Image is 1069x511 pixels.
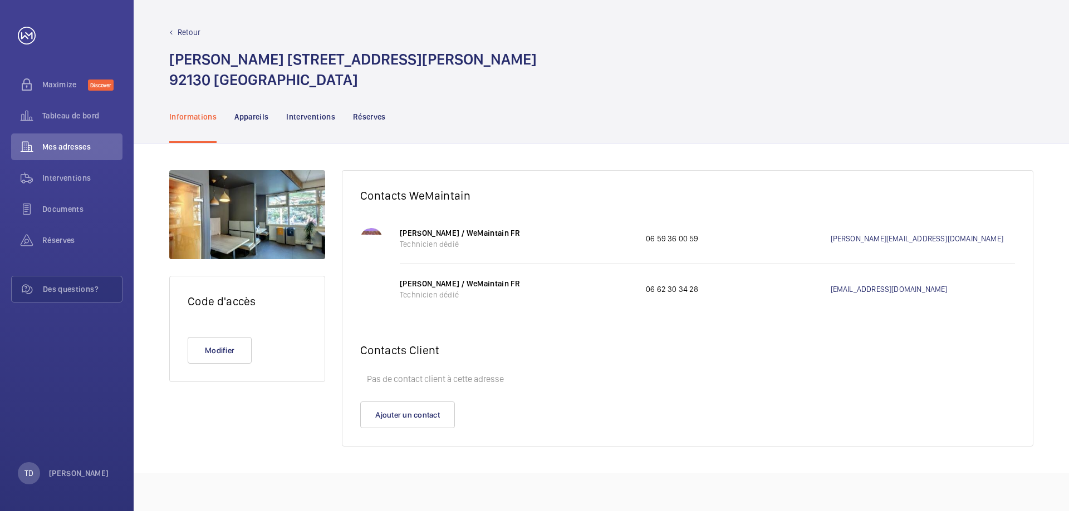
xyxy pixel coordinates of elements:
[169,111,217,122] p: Informations
[400,278,635,289] p: [PERSON_NAME] / WeMaintain FR
[646,284,831,295] p: 06 62 30 34 28
[353,111,386,122] p: Réserves
[188,294,307,308] h2: Code d'accès
[831,233,1016,244] a: [PERSON_NAME][EMAIL_ADDRESS][DOMAIN_NAME]
[360,368,1015,390] p: Pas de contact client à cette adresse
[49,468,109,479] p: [PERSON_NAME]
[286,111,335,122] p: Interventions
[188,337,252,364] button: Modifier
[178,27,200,38] p: Retour
[88,80,114,91] span: Discover
[831,284,1016,295] a: [EMAIL_ADDRESS][DOMAIN_NAME]
[400,289,635,300] p: Technicien dédié
[42,79,88,90] span: Maximize
[42,141,122,152] span: Mes adresses
[400,239,635,250] p: Technicien dédié
[234,111,268,122] p: Appareils
[646,233,831,244] p: 06 59 36 00 59
[42,172,122,183] span: Interventions
[42,110,122,121] span: Tableau de bord
[42,235,122,246] span: Réserves
[43,284,122,295] span: Des questions?
[360,401,455,428] button: Ajouter un contact
[400,227,635,239] p: [PERSON_NAME] / WeMaintain FR
[360,188,1015,202] h2: Contacts WeMaintain
[42,204,122,215] span: Documents
[360,343,1015,357] h2: Contacts Client
[169,49,537,90] h1: [PERSON_NAME] [STREET_ADDRESS][PERSON_NAME] 92130 [GEOGRAPHIC_DATA]
[24,468,33,479] p: TD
